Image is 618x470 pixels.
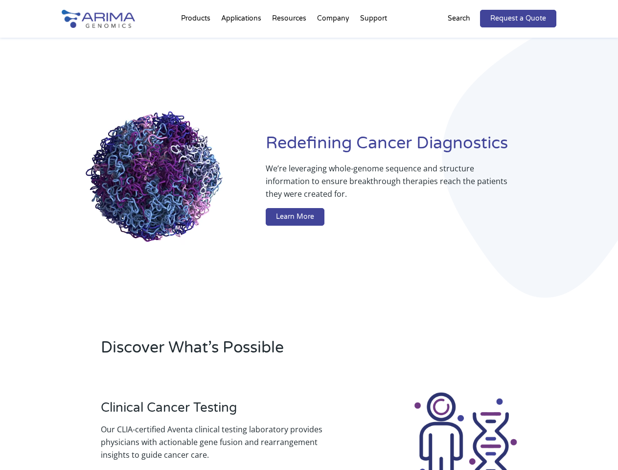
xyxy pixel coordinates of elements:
[569,423,618,470] iframe: Chat Widget
[101,400,347,423] h3: Clinical Cancer Testing
[101,423,347,461] p: Our CLIA-certified Aventa clinical testing laboratory provides physicians with actionable gene fu...
[448,12,470,25] p: Search
[480,10,556,27] a: Request a Quote
[101,337,426,366] h2: Discover What’s Possible
[62,10,135,28] img: Arima-Genomics-logo
[266,162,517,208] p: We’re leveraging whole-genome sequence and structure information to ensure breakthrough therapies...
[266,132,556,162] h1: Redefining Cancer Diagnostics
[266,208,324,226] a: Learn More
